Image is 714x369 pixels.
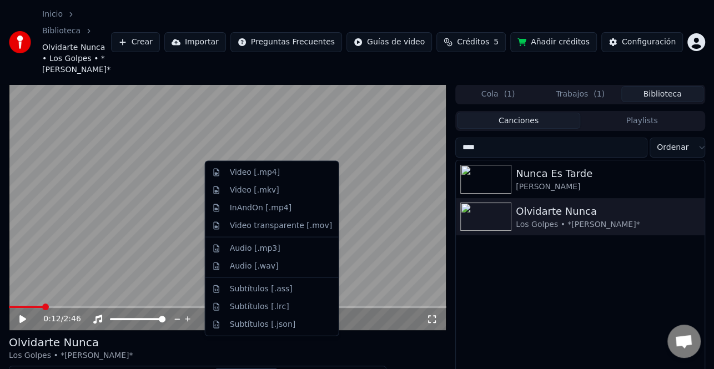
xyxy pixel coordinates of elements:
[580,113,703,129] button: Playlists
[457,113,580,129] button: Canciones
[9,350,133,361] div: Los Golpes • *[PERSON_NAME]*
[457,37,489,48] span: Créditos
[667,325,701,358] div: Chat abierto
[230,202,292,213] div: InAndOn [.mp4]
[457,86,539,102] button: Cola
[516,219,700,230] div: Los Golpes • *[PERSON_NAME]*
[42,26,81,37] a: Biblioteca
[9,31,31,53] img: youka
[230,185,279,196] div: Video [.mkv]
[230,32,342,52] button: Preguntas Frecuentes
[63,314,81,325] span: 2:46
[43,314,61,325] span: 0:12
[621,86,703,102] button: Biblioteca
[164,32,226,52] button: Importar
[622,37,676,48] div: Configuración
[42,42,111,75] span: Olvidarte Nunca • Los Golpes • *[PERSON_NAME]*
[494,37,499,48] span: 5
[230,260,279,271] div: Audio [.wav]
[346,32,432,52] button: Guías de video
[504,89,515,100] span: ( 1 )
[230,167,280,178] div: Video [.mp4]
[42,9,63,20] a: Inicio
[230,220,332,231] div: Video transparente [.mov]
[436,32,506,52] button: Créditos5
[230,283,293,294] div: Subtítulos [.ass]
[657,142,688,153] span: Ordenar
[43,314,70,325] div: /
[516,166,700,181] div: Nunca Es Tarde
[516,204,700,219] div: Olvidarte Nunca
[594,89,605,100] span: ( 1 )
[516,181,700,193] div: [PERSON_NAME]
[9,335,133,350] div: Olvidarte Nunca
[42,9,111,75] nav: breadcrumb
[539,86,621,102] button: Trabajos
[230,319,296,330] div: Subtítulos [.json]
[601,32,683,52] button: Configuración
[230,301,289,312] div: Subtítulos [.lrc]
[111,32,160,52] button: Crear
[230,242,280,254] div: Audio [.mp3]
[510,32,597,52] button: Añadir créditos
